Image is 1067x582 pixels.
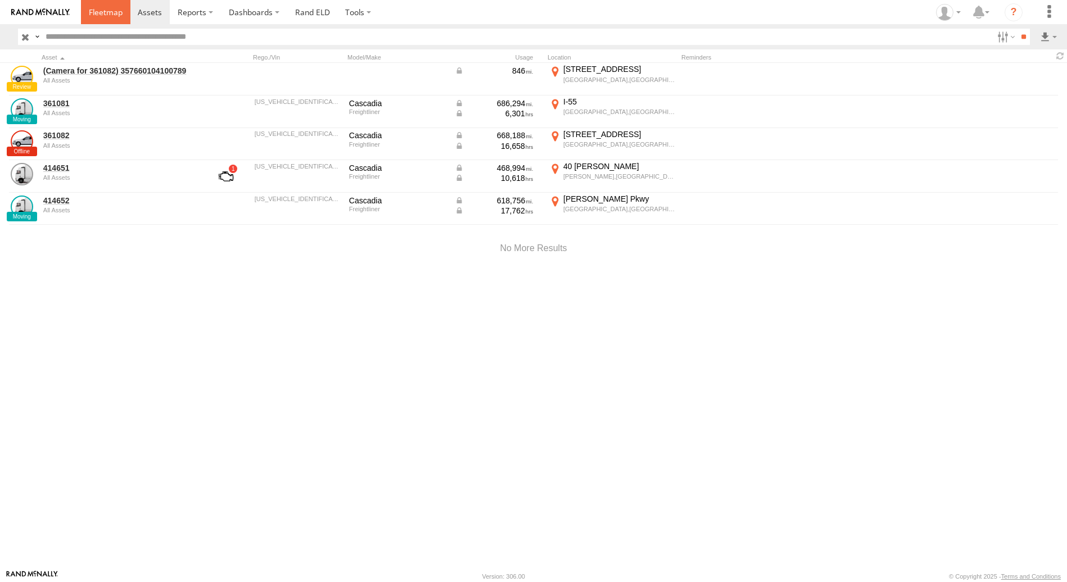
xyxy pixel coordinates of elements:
[563,76,675,84] div: [GEOGRAPHIC_DATA],[GEOGRAPHIC_DATA]
[347,53,449,61] div: Model/Make
[205,163,247,190] a: View Asset with Fault/s
[11,130,33,153] a: View Asset Details
[455,108,533,119] div: Data from Vehicle CANbus
[563,97,675,107] div: I-55
[563,172,675,180] div: [PERSON_NAME],[GEOGRAPHIC_DATA]
[548,53,677,61] div: Location
[563,64,675,74] div: [STREET_ADDRESS]
[349,130,447,140] div: Cascadia
[949,573,1061,580] div: © Copyright 2025 -
[455,163,533,173] div: Data from Vehicle CANbus
[43,98,197,108] a: 361081
[482,573,525,580] div: Version: 306.00
[1054,51,1067,61] span: Refresh
[255,98,341,105] div: 3AKBGLDRXLDLZ0432
[563,205,675,213] div: [GEOGRAPHIC_DATA],[GEOGRAPHIC_DATA]
[455,173,533,183] div: Data from Vehicle CANbus
[11,195,33,218] a: View Asset Details
[43,77,197,84] div: undefined
[43,110,197,116] div: undefined
[548,194,677,224] label: Click to View Current Location
[563,140,675,148] div: [GEOGRAPHIC_DATA],[GEOGRAPHIC_DATA]
[43,174,197,181] div: undefined
[255,195,341,202] div: 3AKBHHDR4NSNH4608
[1005,3,1023,21] i: ?
[11,8,70,16] img: rand-logo.svg
[1001,573,1061,580] a: Terms and Conditions
[993,29,1017,45] label: Search Filter Options
[255,163,341,170] div: 3AKBHHDR2NSNH4607
[43,66,197,76] a: (Camera for 361082) 357660104100789
[453,53,543,61] div: Usage
[932,4,965,21] div: Gene Roberts
[563,194,675,204] div: [PERSON_NAME] Pkwy
[11,163,33,185] a: View Asset Details
[455,141,533,151] div: Data from Vehicle CANbus
[455,98,533,108] div: Data from Vehicle CANbus
[548,161,677,192] label: Click to View Current Location
[681,53,861,61] div: Reminders
[349,195,447,206] div: Cascadia
[548,64,677,94] label: Click to View Current Location
[43,142,197,149] div: undefined
[349,98,447,108] div: Cascadia
[349,206,447,212] div: Freightliner
[253,53,343,61] div: Rego./Vin
[455,130,533,140] div: Data from Vehicle CANbus
[349,173,447,180] div: Freightliner
[43,130,197,140] a: 361082
[548,97,677,127] label: Click to View Current Location
[255,130,341,137] div: 3AKBGLDR1LDLZ0433
[563,108,675,116] div: [GEOGRAPHIC_DATA],[GEOGRAPHIC_DATA]
[11,66,33,88] a: View Asset Details
[1039,29,1058,45] label: Export results as...
[349,163,447,173] div: Cascadia
[6,571,58,582] a: Visit our Website
[43,163,197,173] a: 414651
[11,98,33,121] a: View Asset Details
[548,129,677,160] label: Click to View Current Location
[455,206,533,216] div: Data from Vehicle CANbus
[455,195,533,206] div: Data from Vehicle CANbus
[349,141,447,148] div: Freightliner
[563,129,675,139] div: [STREET_ADDRESS]
[563,161,675,171] div: 40 [PERSON_NAME]
[42,53,199,61] div: Click to Sort
[43,195,197,206] a: 414652
[33,29,42,45] label: Search Query
[43,207,197,213] div: undefined
[455,66,533,76] div: Data from Vehicle CANbus
[349,108,447,115] div: Freightliner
